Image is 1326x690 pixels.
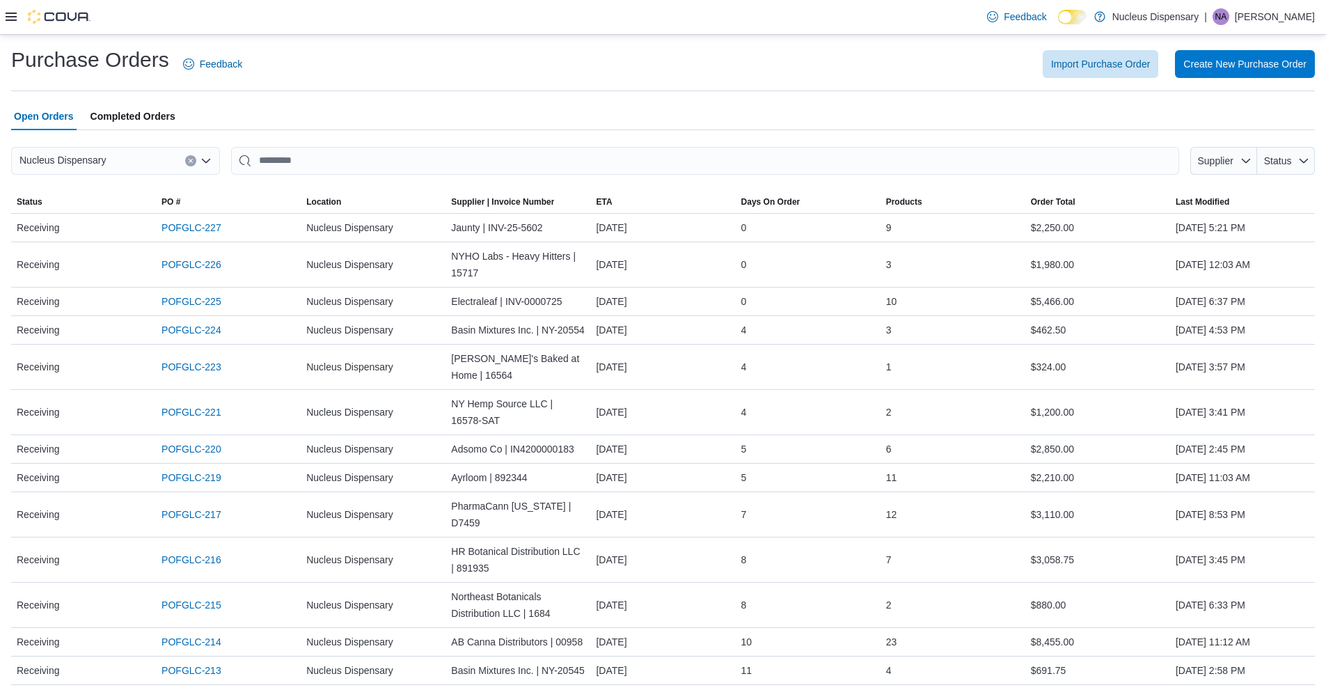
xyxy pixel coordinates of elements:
[17,634,59,650] span: Receiving
[445,316,590,344] div: Basin Mixtures Inc. | NY-20554
[886,597,892,613] span: 2
[741,359,747,375] span: 4
[1170,191,1315,213] button: Last Modified
[1031,196,1075,207] span: Order Total
[590,353,735,381] div: [DATE]
[306,634,393,650] span: Nucleus Dispensary
[1025,464,1170,492] div: $2,210.00
[445,583,590,627] div: Northeast Botanicals Distribution LLC | 1684
[445,242,590,287] div: NYHO Labs - Heavy Hitters | 15717
[445,657,590,684] div: Basin Mixtures Inc. | NY-20545
[886,469,897,486] span: 11
[306,662,393,679] span: Nucleus Dispensary
[590,628,735,656] div: [DATE]
[185,155,196,166] button: Clear input
[306,469,393,486] span: Nucleus Dispensary
[590,591,735,619] div: [DATE]
[741,597,747,613] span: 8
[445,214,590,242] div: Jaunty | INV-25-5602
[161,322,221,338] a: POFGLC-224
[17,551,59,568] span: Receiving
[1264,155,1292,166] span: Status
[1257,147,1315,175] button: Status
[886,322,892,338] span: 3
[741,293,747,310] span: 0
[886,293,897,310] span: 10
[231,147,1179,175] input: This is a search bar. After typing your query, hit enter to filter the results lower in the page.
[741,551,747,568] span: 8
[1204,8,1207,25] p: |
[17,196,42,207] span: Status
[445,390,590,434] div: NY Hemp Source LLC | 16578-SAT
[1176,196,1229,207] span: Last Modified
[1170,546,1315,574] div: [DATE] 3:45 PM
[981,3,1052,31] a: Feedback
[161,634,221,650] a: POFGLC-214
[590,316,735,344] div: [DATE]
[161,359,221,375] a: POFGLC-223
[1025,501,1170,528] div: $3,110.00
[1112,8,1199,25] p: Nucleus Dispensary
[90,102,175,130] span: Completed Orders
[1170,398,1315,426] div: [DATE] 3:41 PM
[590,214,735,242] div: [DATE]
[200,155,212,166] button: Open list of options
[1025,288,1170,315] div: $5,466.00
[741,662,752,679] span: 11
[1025,546,1170,574] div: $3,058.75
[1170,464,1315,492] div: [DATE] 11:03 AM
[1170,214,1315,242] div: [DATE] 5:21 PM
[741,219,747,236] span: 0
[741,469,747,486] span: 5
[1175,50,1315,78] button: Create New Purchase Order
[741,256,747,273] span: 0
[736,191,881,213] button: Days On Order
[1170,657,1315,684] div: [DATE] 2:58 PM
[1025,251,1170,279] div: $1,980.00
[741,322,747,338] span: 4
[161,196,180,207] span: PO #
[161,506,221,523] a: POFGLC-217
[1235,8,1315,25] p: [PERSON_NAME]
[1170,501,1315,528] div: [DATE] 8:53 PM
[445,628,590,656] div: AB Canna Distributors | 00958
[17,256,59,273] span: Receiving
[156,191,301,213] button: PO #
[19,152,106,168] span: Nucleus Dispensary
[306,219,393,236] span: Nucleus Dispensary
[1025,353,1170,381] div: $324.00
[28,10,90,24] img: Cova
[590,657,735,684] div: [DATE]
[445,464,590,492] div: Ayrloom | 892344
[161,293,221,310] a: POFGLC-225
[741,196,800,207] span: Days On Order
[886,506,897,523] span: 12
[17,219,59,236] span: Receiving
[1190,147,1257,175] button: Supplier
[17,469,59,486] span: Receiving
[306,441,393,457] span: Nucleus Dispensary
[1170,628,1315,656] div: [DATE] 11:12 AM
[1058,24,1059,25] span: Dark Mode
[306,506,393,523] span: Nucleus Dispensary
[886,219,892,236] span: 9
[1058,10,1087,24] input: Dark Mode
[741,441,747,457] span: 5
[17,506,59,523] span: Receiving
[11,191,156,213] button: Status
[1198,155,1233,166] span: Supplier
[886,634,897,650] span: 23
[590,546,735,574] div: [DATE]
[1043,50,1158,78] button: Import Purchase Order
[306,551,393,568] span: Nucleus Dispensary
[590,435,735,463] div: [DATE]
[11,46,169,74] h1: Purchase Orders
[1170,316,1315,344] div: [DATE] 4:53 PM
[590,251,735,279] div: [DATE]
[306,196,341,207] span: Location
[451,196,554,207] span: Supplier | Invoice Number
[590,464,735,492] div: [DATE]
[886,359,892,375] span: 1
[161,256,221,273] a: POFGLC-226
[161,662,221,679] a: POFGLC-213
